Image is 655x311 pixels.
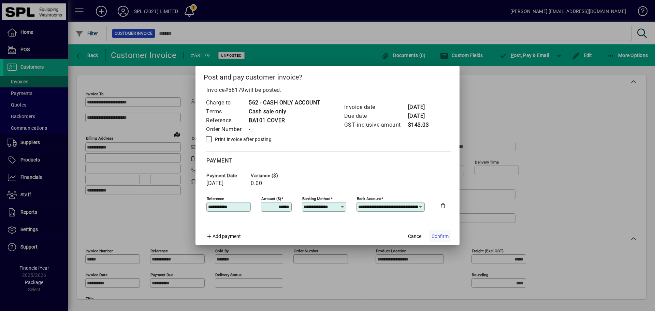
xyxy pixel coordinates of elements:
[302,196,331,201] mat-label: Banking method
[206,116,248,125] td: Reference
[207,196,224,201] mat-label: Reference
[408,121,435,129] td: $143.03
[206,98,248,107] td: Charge to
[344,112,408,121] td: Due date
[248,107,321,116] td: Cash sale only
[248,125,321,134] td: -
[204,86,451,94] p: Invoice will be posted .
[251,180,262,186] span: 0.00
[225,87,245,93] span: #58179
[404,230,426,242] button: Cancel
[213,234,241,239] span: Add payment
[214,136,272,143] label: Print invoice after posting
[248,116,321,125] td: BA101 COVER
[344,103,408,112] td: Invoice date
[206,173,247,178] span: Payment date
[429,230,451,242] button: Confirm
[206,107,248,116] td: Terms
[206,125,248,134] td: Order Number
[206,157,232,164] span: Payment
[432,233,449,240] span: Confirm
[408,103,435,112] td: [DATE]
[261,196,281,201] mat-label: Amount ($)
[204,230,244,242] button: Add payment
[251,173,292,178] span: Variance ($)
[195,66,460,86] h2: Post and pay customer invoice?
[357,196,381,201] mat-label: Bank Account
[344,121,408,129] td: GST inclusive amount
[206,180,223,186] span: [DATE]
[248,98,321,107] td: 562 - CASH ONLY ACCOUNT
[408,112,435,121] td: [DATE]
[408,233,422,240] span: Cancel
